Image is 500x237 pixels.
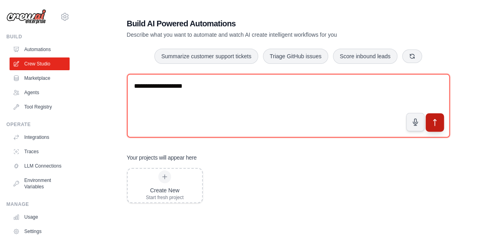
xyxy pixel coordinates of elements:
[333,49,397,64] button: Score inbound leads
[10,174,70,193] a: Environment Variables
[6,9,46,24] img: Logo
[406,113,424,131] button: Click to speak your automation idea
[10,101,70,113] a: Tool Registry
[10,43,70,56] a: Automations
[10,72,70,85] a: Marketplace
[10,57,70,70] a: Crew Studio
[127,31,394,39] p: Describe what you want to automate and watch AI create intelligent workflows for you
[10,160,70,172] a: LLM Connections
[10,211,70,223] a: Usage
[146,186,184,194] div: Create New
[460,199,500,237] iframe: Chat Widget
[127,154,197,162] h3: Your projects will appear here
[127,18,394,29] h1: Build AI Powered Automations
[402,49,422,63] button: Get new suggestions
[10,86,70,99] a: Agents
[6,121,70,128] div: Operate
[6,201,70,207] div: Manage
[6,34,70,40] div: Build
[154,49,258,64] button: Summarize customer support tickets
[10,145,70,158] a: Traces
[146,194,184,201] div: Start fresh project
[263,49,328,64] button: Triage GitHub issues
[10,131,70,144] a: Integrations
